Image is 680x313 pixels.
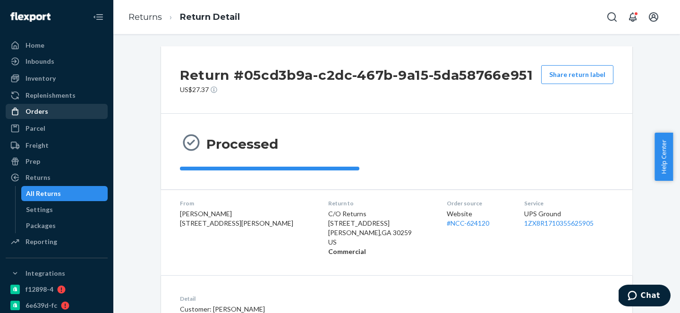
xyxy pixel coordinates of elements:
dt: From [180,199,313,207]
p: US$27.37 [180,85,533,94]
button: Open notifications [623,8,642,26]
img: Flexport logo [10,12,51,22]
button: Integrations [6,266,108,281]
p: [STREET_ADDRESS] [328,219,432,228]
span: UPS Ground [524,210,561,218]
button: Help Center [654,133,673,181]
div: f12898-4 [25,285,53,294]
div: Orders [25,107,48,116]
a: Returns [6,170,108,185]
div: Reporting [25,237,57,246]
dt: Return to [328,199,432,207]
a: Inbounds [6,54,108,69]
h3: Processed [206,135,278,152]
dt: Service [524,199,613,207]
div: Home [25,41,44,50]
button: Close Navigation [89,8,108,26]
a: Inventory [6,71,108,86]
strong: Commercial [328,247,366,255]
a: All Returns [21,186,108,201]
dt: Detail [180,295,441,303]
a: Prep [6,154,108,169]
div: Inbounds [25,57,54,66]
div: Freight [25,141,49,150]
div: Parcel [25,124,45,133]
div: Prep [25,157,40,166]
a: f12898-4 [6,282,108,297]
a: Reporting [6,234,108,249]
div: Integrations [25,269,65,278]
a: Packages [21,218,108,233]
a: Home [6,38,108,53]
div: Inventory [25,74,56,83]
button: Open account menu [644,8,663,26]
a: Return Detail [180,12,240,22]
div: 6e639d-fc [25,301,57,310]
dt: Order source [447,199,509,207]
h2: Return #05cd3b9a-c2dc-467b-9a15-5da58766e951 [180,65,533,85]
div: Settings [26,205,53,214]
a: Parcel [6,121,108,136]
a: Freight [6,138,108,153]
a: Returns [128,12,162,22]
div: Packages [26,221,56,230]
a: Settings [21,202,108,217]
a: 1ZX8R1710355625905 [524,219,594,227]
p: US [328,237,432,247]
a: Replenishments [6,88,108,103]
a: Orders [6,104,108,119]
button: Share return label [541,65,613,84]
iframe: Opens a widget where you can chat to one of our agents [619,285,671,308]
span: [PERSON_NAME] [STREET_ADDRESS][PERSON_NAME] [180,210,293,227]
a: #NCC-624120 [447,219,489,227]
a: 6e639d-fc [6,298,108,313]
button: Open Search Box [603,8,621,26]
p: [PERSON_NAME] , GA 30259 [328,228,432,237]
div: Returns [25,173,51,182]
div: Website [447,209,509,228]
p: C/O Returns [328,209,432,219]
div: All Returns [26,189,61,198]
ol: breadcrumbs [121,3,247,31]
div: Replenishments [25,91,76,100]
